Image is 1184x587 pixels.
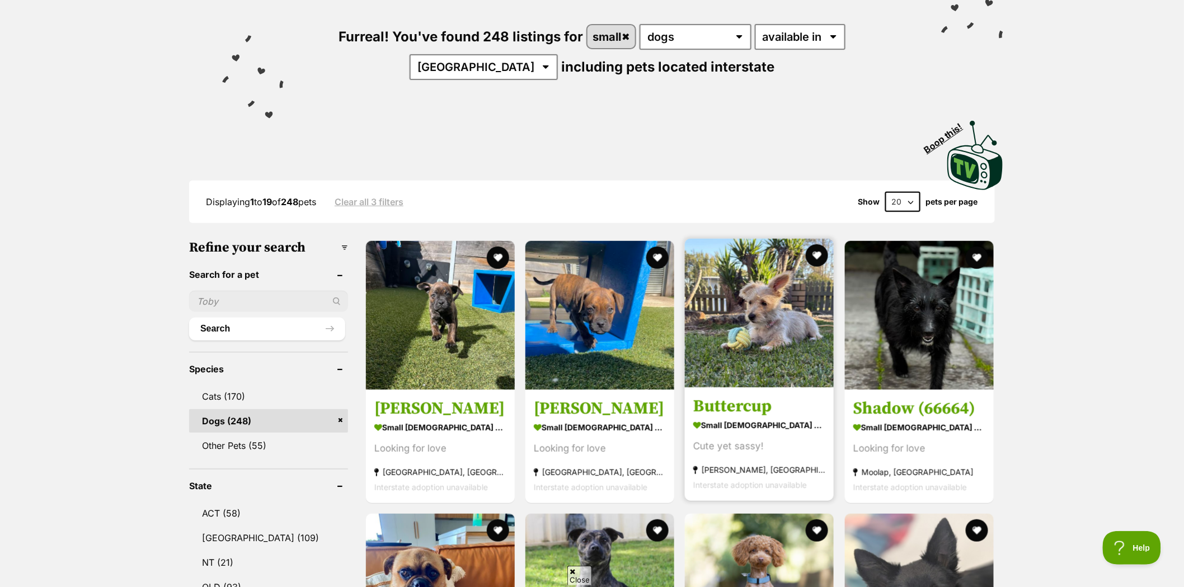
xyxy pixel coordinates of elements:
span: including pets located interstate [561,59,774,75]
a: NT (21) [189,551,348,574]
h3: Shadow (66664) [853,398,985,419]
a: Other Pets (55) [189,434,348,457]
strong: 248 [281,196,298,207]
a: [GEOGRAPHIC_DATA] (109) [189,526,348,550]
span: Furreal! You've found 248 listings for [339,29,583,45]
button: favourite [646,247,669,269]
span: Interstate adoption unavailable [693,480,807,490]
a: Shadow (66664) small [DEMOGRAPHIC_DATA] Dog Looking for love Moolap, [GEOGRAPHIC_DATA] Interstate... [845,390,994,503]
header: Species [189,364,348,374]
h3: Buttercup [693,396,825,417]
div: Cute yet sassy! [693,439,825,454]
a: Buttercup small [DEMOGRAPHIC_DATA] Dog Cute yet sassy! [PERSON_NAME], [GEOGRAPHIC_DATA] Interstat... [685,387,834,501]
button: favourite [487,519,509,542]
img: PetRescue TV logo [947,121,1003,190]
span: Boop this! [922,115,974,155]
a: Dogs (248) [189,409,348,433]
strong: 1 [250,196,254,207]
strong: small [DEMOGRAPHIC_DATA] Dog [374,419,506,435]
img: Buttercup - Yorkshire Terrier Dog [685,239,834,387]
button: favourite [806,244,829,267]
img: Jacques - Pug x English Staffordshire Bull Terrier Dog [366,241,515,390]
span: Interstate adoption unavailable [374,482,488,492]
a: [PERSON_NAME] small [DEMOGRAPHIC_DATA] Dog Looking for love [GEOGRAPHIC_DATA], [GEOGRAPHIC_DATA] ... [366,390,515,503]
strong: small [DEMOGRAPHIC_DATA] Dog [534,419,666,435]
h3: [PERSON_NAME] [534,398,666,419]
header: State [189,481,348,491]
div: Looking for love [853,441,985,456]
strong: small [DEMOGRAPHIC_DATA] Dog [693,417,825,433]
span: Show [858,197,880,206]
button: favourite [966,247,988,269]
button: favourite [487,247,509,269]
header: Search for a pet [189,269,348,280]
div: Looking for love [374,441,506,456]
span: Close [567,566,592,585]
iframe: Help Scout Beacon - Open [1103,531,1162,565]
a: Cats (170) [189,385,348,408]
a: Clear all 3 filters [335,197,403,207]
strong: Moolap, [GEOGRAPHIC_DATA] [853,465,985,480]
strong: 19 [262,196,272,207]
div: Looking for love [534,441,666,456]
img: Shadow (66664) - Scottish Terrier Dog [845,241,994,390]
a: Boop this! [947,111,1003,192]
input: Toby [189,291,348,312]
span: Interstate adoption unavailable [534,482,647,492]
button: favourite [646,519,669,542]
strong: [PERSON_NAME], [GEOGRAPHIC_DATA] [693,462,825,477]
button: Search [189,318,345,340]
a: ACT (58) [189,501,348,525]
a: small [588,25,635,48]
button: favourite [966,519,988,542]
strong: small [DEMOGRAPHIC_DATA] Dog [853,419,985,435]
label: pets per page [926,197,978,206]
span: Interstate adoption unavailable [853,482,967,492]
span: Displaying to of pets [206,196,316,207]
img: Vincenzo - Pug x English Staffordshire Bull Terrier Dog [525,241,674,390]
h3: Refine your search [189,240,348,255]
button: favourite [806,519,829,542]
h3: [PERSON_NAME] [374,398,506,419]
strong: [GEOGRAPHIC_DATA], [GEOGRAPHIC_DATA] [534,465,666,480]
strong: [GEOGRAPHIC_DATA], [GEOGRAPHIC_DATA] [374,465,506,480]
a: [PERSON_NAME] small [DEMOGRAPHIC_DATA] Dog Looking for love [GEOGRAPHIC_DATA], [GEOGRAPHIC_DATA] ... [525,390,674,503]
